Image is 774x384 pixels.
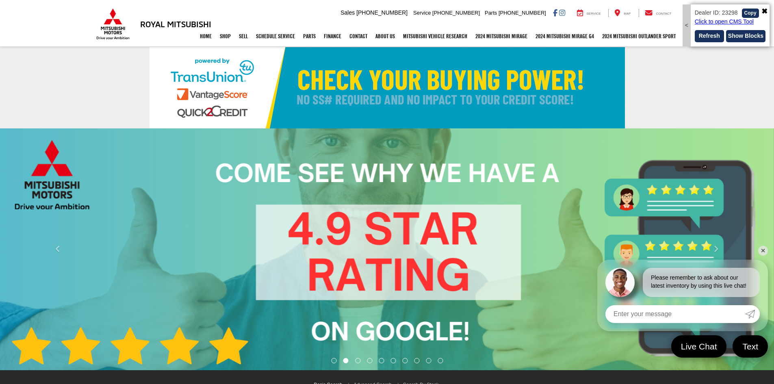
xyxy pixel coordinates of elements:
a: Live Chat [671,335,727,358]
a: Shop [216,26,235,46]
button: Copy [742,9,759,18]
img: Mitsubishi [95,8,131,40]
div: < [683,4,691,46]
a: Submit [745,305,760,323]
a: Sell [235,26,252,46]
a: Home [196,26,216,46]
a: Parts: Opens in a new tab [299,26,320,46]
a: Finance [320,26,345,46]
a: 2024 Mitsubishi Mirage [471,26,531,46]
img: Check Your Buying Power [150,47,625,128]
button: Show Blocks [726,30,765,42]
a: Contact [639,9,678,17]
span: Service [413,10,431,16]
h3: Royal Mitsubishi [140,20,211,28]
img: Agent profile photo [605,268,635,297]
span: [PHONE_NUMBER] [432,10,480,16]
span: [PHONE_NUMBER] [499,10,546,16]
input: Enter your message [605,305,745,323]
button: Click to view next picture. [658,145,774,354]
span: Sales [340,9,355,16]
span: Dealer ID: 23298 [695,9,738,16]
a: Map [608,9,637,17]
span: [PHONE_NUMBER] [356,9,408,16]
span: Map [624,12,631,15]
p: Click to open CMS Tool [695,18,765,26]
a: 2024 Mitsubishi Outlander SPORT [598,26,680,46]
a: Mitsubishi Vehicle Research [399,26,471,46]
a: Facebook: Click to visit our Facebook page [553,9,557,16]
span: ✖ [761,7,767,17]
a: Text [733,335,768,358]
a: About Us [371,26,399,46]
span: Text [738,341,762,352]
span: Contact [656,12,671,15]
a: Contact [345,26,371,46]
div: Please remember to ask about our latest inventory by using this live chat! [643,268,760,297]
a: Instagram: Click to visit our Instagram page [559,9,565,16]
span: Service [587,12,601,15]
a: 2024 Mitsubishi Mirage G4 [531,26,598,46]
span: Live Chat [677,341,721,352]
button: Refresh [695,30,724,42]
span: Parts [485,10,497,16]
a: Schedule Service: Opens in a new tab [252,26,299,46]
a: Service [571,9,607,17]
